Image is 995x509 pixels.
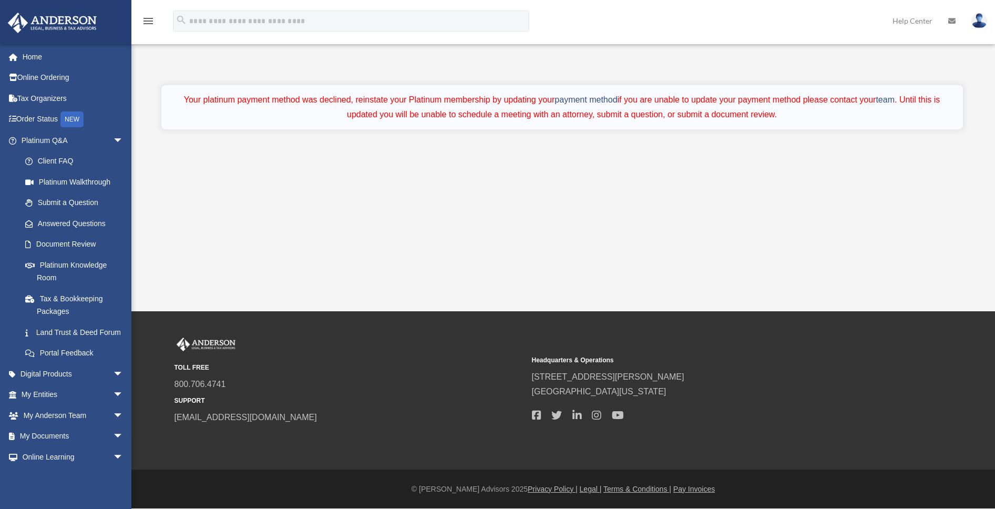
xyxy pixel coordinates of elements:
[7,109,139,130] a: Order StatusNEW
[7,446,139,467] a: Online Learningarrow_drop_down
[15,288,139,322] a: Tax & Bookkeeping Packages
[555,95,617,104] a: payment method
[131,483,995,496] div: © [PERSON_NAME] Advisors 2025
[580,485,602,493] a: Legal |
[175,413,317,422] a: [EMAIL_ADDRESS][DOMAIN_NAME]
[673,485,715,493] a: Pay Invoices
[15,192,134,213] a: Submit a Question
[15,254,139,288] a: Platinum Knowledge Room
[532,355,882,366] small: Headquarters & Operations
[7,405,139,426] a: My Anderson Teamarrow_drop_down
[15,213,139,234] a: Answered Questions
[7,426,139,447] a: My Documentsarrow_drop_down
[15,234,139,255] a: Document Review
[876,95,895,104] a: team
[175,362,525,373] small: TOLL FREE
[7,467,139,488] a: Billingarrow_drop_down
[7,363,139,384] a: Digital Productsarrow_drop_down
[113,363,134,385] span: arrow_drop_down
[113,130,134,151] span: arrow_drop_down
[169,93,956,122] div: Your platinum payment method was declined, reinstate your Platinum membership by updating your if...
[113,467,134,489] span: arrow_drop_down
[142,18,155,27] a: menu
[60,111,84,127] div: NEW
[15,171,139,192] a: Platinum Walkthrough
[7,46,139,67] a: Home
[142,15,155,27] i: menu
[7,130,139,151] a: Platinum Q&Aarrow_drop_down
[532,372,684,381] a: [STREET_ADDRESS][PERSON_NAME]
[175,395,525,406] small: SUPPORT
[532,387,666,396] a: [GEOGRAPHIC_DATA][US_STATE]
[15,343,139,364] a: Portal Feedback
[603,485,671,493] a: Terms & Conditions |
[5,13,100,33] img: Anderson Advisors Platinum Portal
[15,151,139,172] a: Client FAQ
[15,322,139,343] a: Land Trust & Deed Forum
[113,426,134,447] span: arrow_drop_down
[7,67,139,88] a: Online Ordering
[113,405,134,426] span: arrow_drop_down
[175,338,238,351] img: Anderson Advisors Platinum Portal
[7,384,139,405] a: My Entitiesarrow_drop_down
[175,380,226,389] a: 800.706.4741
[113,446,134,468] span: arrow_drop_down
[113,384,134,406] span: arrow_drop_down
[971,13,987,28] img: User Pic
[528,485,578,493] a: Privacy Policy |
[7,88,139,109] a: Tax Organizers
[176,14,187,26] i: search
